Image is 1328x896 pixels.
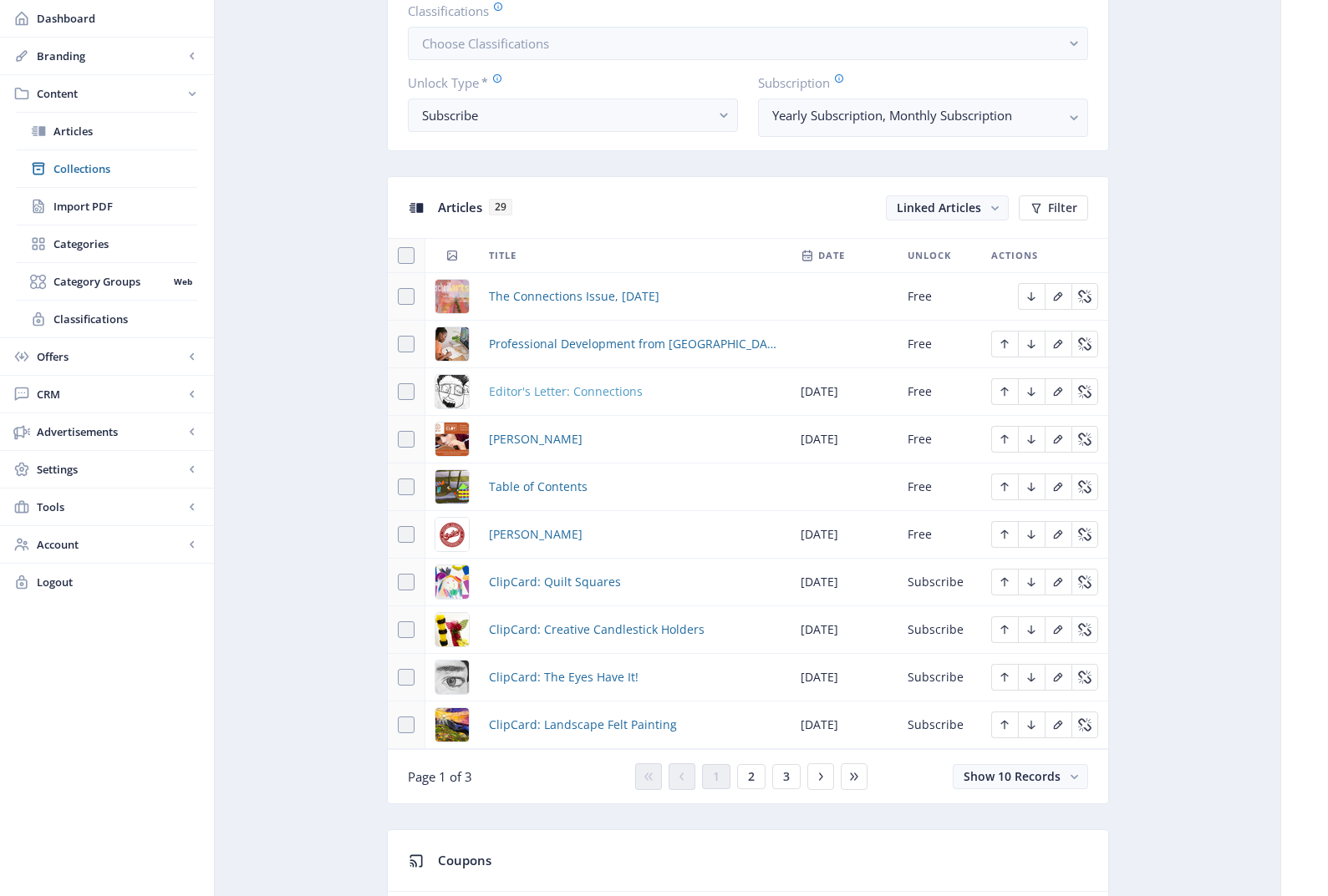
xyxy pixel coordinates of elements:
[1071,335,1098,351] a: Edit page
[1018,716,1045,731] a: Edit page
[435,613,469,646] img: b3e551fd-53e0-4302-840a-26f703a9c938.png
[898,559,981,606] td: Subscribe
[489,620,705,640] a: ClipCard: Creative Candlestick Holders
[489,715,677,735] span: ClipCard: Landscape Felt Painting
[435,565,469,599] img: d301b66a-c6d1-4b8a-bb3a-d949efa2711e.png
[489,477,588,497] span: Table of Contents
[1018,478,1045,494] a: Edit page
[702,764,730,789] button: 1
[37,499,184,515] span: Tools
[772,105,1061,125] nb-select-label: Yearly Subscription, Monthly Subscription
[37,348,184,365] span: Offers
[1071,525,1098,541] a: Edit page
[489,246,516,266] span: Title
[758,73,1075,92] label: Subscription
[435,470,469,504] img: c8549ab1-beec-466e-af72-c9cab330311f.png
[1071,620,1098,636] a: Edit page
[435,375,469,408] img: 796ca792-a29c-4a2e-8a5c-5b6e099e55f4.png
[1045,382,1071,398] a: Edit page
[1071,382,1098,398] a: Edit page
[17,188,197,225] a: Import PDF
[1018,525,1045,541] a: Edit page
[737,764,766,789] button: 2
[897,200,981,215] span: Linked Articles
[1045,287,1071,303] a: Edit page
[1045,478,1071,494] a: Edit page
[435,708,469,742] img: 5cbfe494-0ca8-4b06-b283-0349ecaeea02.png
[1045,525,1071,541] a: Edit page
[964,768,1061,784] span: Show 10 Records
[53,198,197,215] span: Import PDF
[791,511,898,559] td: [DATE]
[489,572,621,592] a: ClipCard: Quilt Squares
[1048,201,1077,215] span: Filter
[898,606,981,654] td: Subscribe
[408,2,1075,20] label: Classifications
[435,327,469,361] img: e0cbe03c-91d6-4eba-b3c9-2824e19cee1e.png
[991,525,1018,541] a: Edit page
[1018,668,1045,684] a: Edit page
[886,195,1009,220] button: Linked Articles
[17,225,197,262] a: Categories
[991,478,1018,494] a: Edit page
[1018,430,1045,446] a: Edit page
[435,518,469,551] img: 4952fd04-a544-41f5-b554-a84e0f923c78.png
[791,559,898,606] td: [DATE]
[387,176,1109,804] app-collection-view: Articles
[1045,430,1071,446] a: Edit page
[898,701,981,749] td: Subscribe
[818,246,845,266] span: Date
[898,463,981,511] td: Free
[37,423,184,440] span: Advertisements
[991,668,1018,684] a: Edit page
[898,416,981,463] td: Free
[408,27,1088,60] button: Choose Classifications
[1018,620,1045,636] a: Edit page
[168,273,197,290] nb-badge: Web
[1071,573,1098,589] a: Edit page
[748,770,755,783] span: 2
[438,199,482,215] span: Articles
[17,263,197,300] a: Category GroupsWeb
[1018,573,1045,589] a: Edit page
[908,246,951,266] span: Unlock
[791,701,898,749] td: [DATE]
[53,311,197,327] span: Classifications
[898,654,981,701] td: Subscribe
[1045,620,1071,636] a: Edit page
[408,99,738,132] button: Subscribe
[422,105,710,125] div: Subscribe
[991,430,1018,446] a: Edit page
[489,429,583,449] a: [PERSON_NAME]
[1071,668,1098,684] a: Edit page
[37,461,184,478] span: Settings
[53,160,197,177] span: Collections
[408,768,472,785] span: Page 1 of 3
[489,334,781,354] span: Professional Development from [GEOGRAPHIC_DATA]
[489,524,583,544] a: [PERSON_NAME]
[53,273,168,290] span: Category Groups
[991,620,1018,636] a: Edit page
[1071,478,1098,494] a: Edit page
[772,764,801,789] button: 3
[953,764,1088,789] button: Show 10 Records
[489,286,659,306] a: The Connections Issue, [DATE]
[1071,716,1098,731] a: Edit page
[898,273,981,321] td: Free
[991,382,1018,398] a: Edit page
[1045,335,1071,351] a: Edit page
[37,85,184,102] span: Content
[489,667,639,687] a: ClipCard: The Eyes Have It!
[17,301,197,337] a: Classifications
[37,48,184,64] span: Branding
[791,654,898,701] td: [DATE]
[1045,573,1071,589] a: Edit page
[1071,287,1098,303] a: Edit page
[489,382,643,402] a: Editor's Letter: Connections
[37,574,201,590] span: Logout
[898,511,981,559] td: Free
